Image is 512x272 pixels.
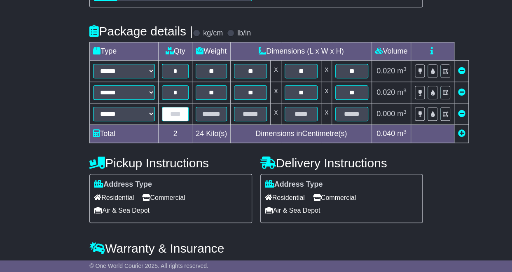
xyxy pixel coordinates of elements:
[90,125,159,143] td: Total
[372,42,411,61] td: Volume
[159,42,192,61] td: Qty
[265,180,323,189] label: Address Type
[159,125,192,143] td: 2
[458,88,465,96] a: Remove this item
[403,66,407,72] sup: 3
[321,82,332,103] td: x
[403,129,407,135] sup: 3
[397,110,407,118] span: m
[271,82,281,103] td: x
[89,263,208,269] span: © One World Courier 2025. All rights reserved.
[403,109,407,115] sup: 3
[192,42,231,61] td: Weight
[271,61,281,82] td: x
[313,191,356,204] span: Commercial
[173,260,185,268] span: 250
[196,129,204,138] span: 24
[231,42,372,61] td: Dimensions (L x W x H)
[397,88,407,96] span: m
[231,125,372,143] td: Dimensions in Centimetre(s)
[89,242,423,255] h4: Warranty & Insurance
[94,180,152,189] label: Address Type
[458,110,465,118] a: Remove this item
[376,88,395,96] span: 0.020
[90,42,159,61] td: Type
[458,129,465,138] a: Add new item
[237,29,251,38] label: lb/in
[321,103,332,125] td: x
[89,156,252,170] h4: Pickup Instructions
[403,87,407,94] sup: 3
[397,67,407,75] span: m
[321,61,332,82] td: x
[376,129,395,138] span: 0.040
[265,204,320,217] span: Air & Sea Depot
[397,129,407,138] span: m
[376,67,395,75] span: 0.020
[271,103,281,125] td: x
[192,125,231,143] td: Kilo(s)
[203,29,223,38] label: kg/cm
[89,24,193,38] h4: Package details |
[265,191,305,204] span: Residential
[458,67,465,75] a: Remove this item
[142,191,185,204] span: Commercial
[94,204,150,217] span: Air & Sea Depot
[94,191,134,204] span: Residential
[376,110,395,118] span: 0.000
[260,156,423,170] h4: Delivery Instructions
[89,260,423,269] div: All our quotes include a $ FreightSafe warranty.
